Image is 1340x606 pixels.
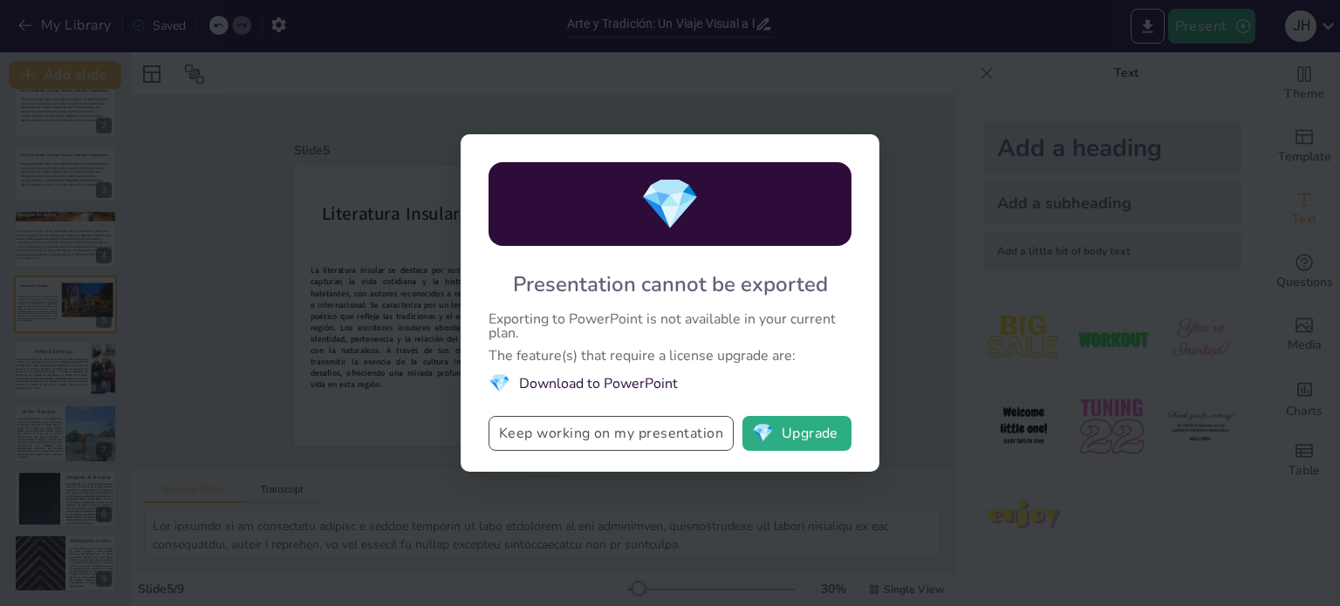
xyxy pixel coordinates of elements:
span: diamond [752,425,774,442]
div: The feature(s) that require a license upgrade are: [489,349,851,363]
span: diamond [639,171,701,238]
button: diamondUpgrade [742,416,851,451]
div: Exporting to PowerPoint is not available in your current plan. [489,312,851,340]
button: Keep working on my presentation [489,416,734,451]
span: diamond [489,371,510,395]
li: Download to PowerPoint [489,371,851,395]
div: Presentation cannot be exported [513,270,828,298]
